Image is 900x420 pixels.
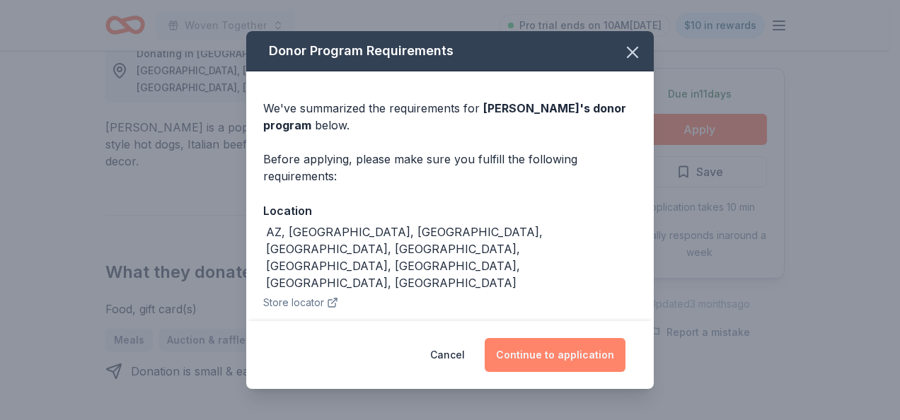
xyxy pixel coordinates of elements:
div: AZ, [GEOGRAPHIC_DATA], [GEOGRAPHIC_DATA], [GEOGRAPHIC_DATA], [GEOGRAPHIC_DATA], [GEOGRAPHIC_DATA]... [266,223,637,291]
button: Store locator [263,294,338,311]
div: Donor Program Requirements [246,31,654,71]
button: Continue to application [485,338,625,372]
div: Before applying, please make sure you fulfill the following requirements: [263,151,637,185]
button: Cancel [430,338,465,372]
div: We've summarized the requirements for below. [263,100,637,134]
div: Location [263,202,637,220]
